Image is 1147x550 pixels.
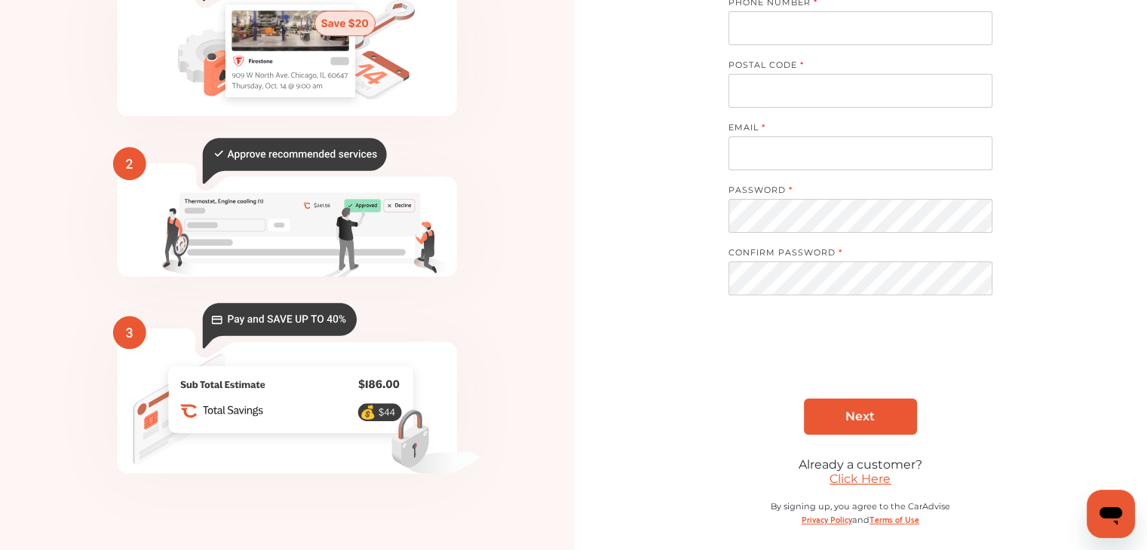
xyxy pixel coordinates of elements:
[360,404,376,420] text: 💰
[1087,490,1135,538] iframe: Button to launch messaging window
[728,60,977,74] label: POSTAL CODE
[804,399,917,435] a: Next
[728,457,992,472] div: Already a customer?
[728,185,977,199] label: PASSWORD
[728,501,992,541] div: By signing up, you agree to the CarAdvise and
[869,512,919,526] a: Terms of Use
[746,328,975,387] iframe: reCAPTCHA
[830,472,891,486] a: Click Here
[728,247,977,261] label: CONFIRM PASSWORD
[802,512,852,526] a: Privacy Policy
[728,122,977,136] label: EMAIL
[845,409,875,423] span: Next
